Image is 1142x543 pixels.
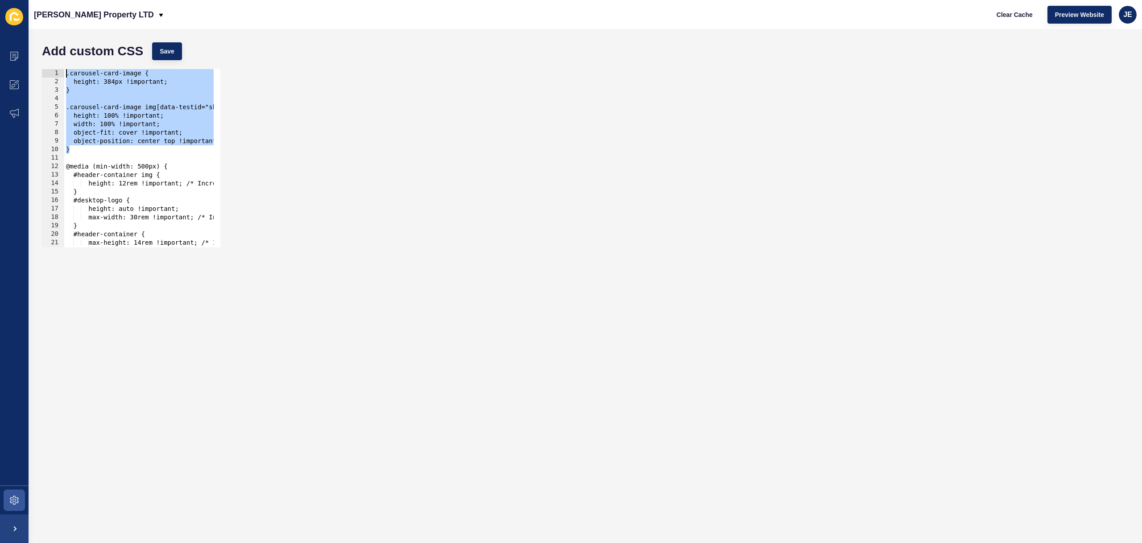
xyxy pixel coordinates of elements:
div: 8 [42,128,64,137]
div: 17 [42,205,64,213]
div: 2 [42,78,64,86]
button: Preview Website [1047,6,1112,24]
div: 22 [42,247,64,255]
span: Save [160,47,174,56]
p: [PERSON_NAME] Property LTD [34,4,154,26]
div: 1 [42,69,64,78]
span: Clear Cache [997,10,1033,19]
button: Save [152,42,182,60]
div: 18 [42,213,64,222]
div: 21 [42,239,64,247]
div: 7 [42,120,64,128]
div: 9 [42,137,64,145]
span: JE [1123,10,1132,19]
div: 5 [42,103,64,111]
h1: Add custom CSS [42,47,143,56]
div: 4 [42,95,64,103]
div: 12 [42,162,64,171]
div: 15 [42,188,64,196]
span: Preview Website [1055,10,1104,19]
div: 11 [42,154,64,162]
div: 13 [42,171,64,179]
div: 16 [42,196,64,205]
div: 19 [42,222,64,230]
button: Clear Cache [989,6,1040,24]
div: 14 [42,179,64,188]
div: 3 [42,86,64,95]
div: 6 [42,111,64,120]
div: 10 [42,145,64,154]
div: 20 [42,230,64,239]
